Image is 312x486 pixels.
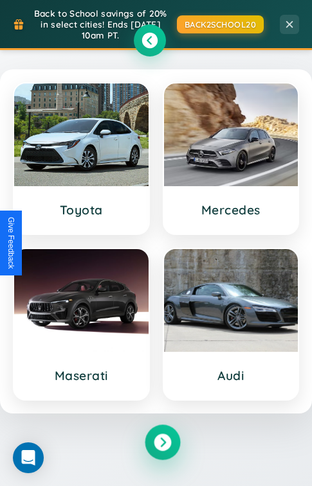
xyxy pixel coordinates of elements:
button: BACK2SCHOOL20 [177,15,264,33]
div: Give Feedback [6,217,15,269]
div: Open Intercom Messenger [13,442,44,473]
h3: Audi [177,368,286,383]
h3: Toyota [27,202,136,218]
span: Back to School savings of 20% in select cities! Ends [DATE] 10am PT. [31,8,170,40]
h3: Mercedes [177,202,286,218]
h3: Maserati [27,368,136,383]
